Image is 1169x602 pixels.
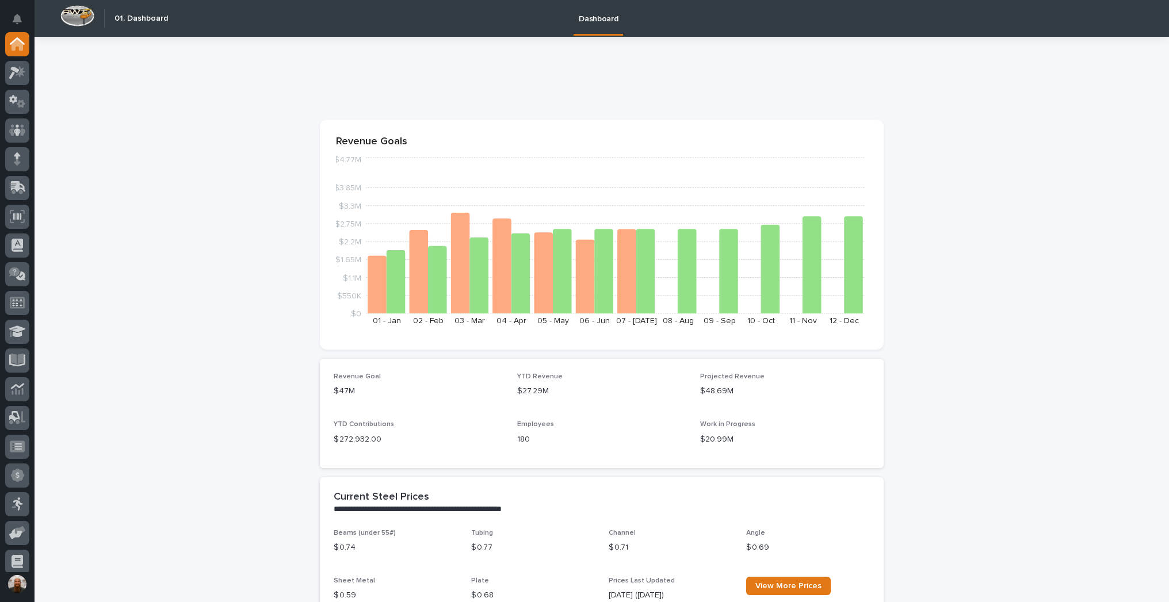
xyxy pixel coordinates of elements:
tspan: $1.65M [335,256,361,264]
p: $ 0.69 [746,542,870,554]
button: users-avatar [5,572,29,596]
text: 04 - Apr [496,317,526,325]
span: Angle [746,530,765,536]
img: Workspace Logo [60,5,94,26]
text: 03 - Mar [454,317,485,325]
span: Projected Revenue [700,373,765,380]
tspan: $550K [337,292,361,300]
text: 02 - Feb [413,317,444,325]
span: Plate [471,577,489,584]
text: 11 - Nov [789,317,817,325]
span: Tubing [471,530,493,536]
h2: Current Steel Prices [334,491,429,504]
span: Beams (under 55#) [334,530,396,536]
a: View More Prices [746,577,831,595]
span: Prices Last Updated [609,577,675,584]
div: Notifications [14,14,29,32]
span: Revenue Goal [334,373,381,380]
tspan: $3.3M [339,202,361,210]
text: 07 - [DATE] [616,317,657,325]
p: Revenue Goals [336,136,868,148]
span: YTD Contributions [334,421,394,428]
p: 180 [517,434,687,446]
button: Notifications [5,7,29,31]
text: 05 - May [537,317,569,325]
p: $ 0.74 [334,542,457,554]
tspan: $0 [351,310,361,318]
tspan: $2.75M [335,220,361,228]
tspan: $4.77M [334,156,361,164]
p: $ 0.68 [471,589,595,601]
text: 08 - Aug [663,317,694,325]
h2: 01. Dashboard [114,14,168,24]
p: $ 272,932.00 [334,434,503,446]
text: 10 - Oct [747,317,775,325]
span: Channel [609,530,636,536]
tspan: $3.85M [334,185,361,193]
span: Employees [517,421,554,428]
p: $27.29M [517,385,687,397]
span: YTD Revenue [517,373,563,380]
p: $ 0.71 [609,542,732,554]
tspan: $1.1M [343,274,361,282]
p: $47M [334,385,503,397]
tspan: $2.2M [339,238,361,246]
span: View More Prices [755,582,822,590]
span: Work in Progress [700,421,755,428]
p: $48.69M [700,385,870,397]
p: [DATE] ([DATE]) [609,589,732,601]
span: Sheet Metal [334,577,375,584]
text: 09 - Sep [704,317,736,325]
text: 12 - Dec [830,317,859,325]
text: 06 - Jun [579,317,610,325]
p: $ 0.59 [334,589,457,601]
p: $20.99M [700,434,870,446]
p: $ 0.77 [471,542,595,554]
text: 01 - Jan [373,317,401,325]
